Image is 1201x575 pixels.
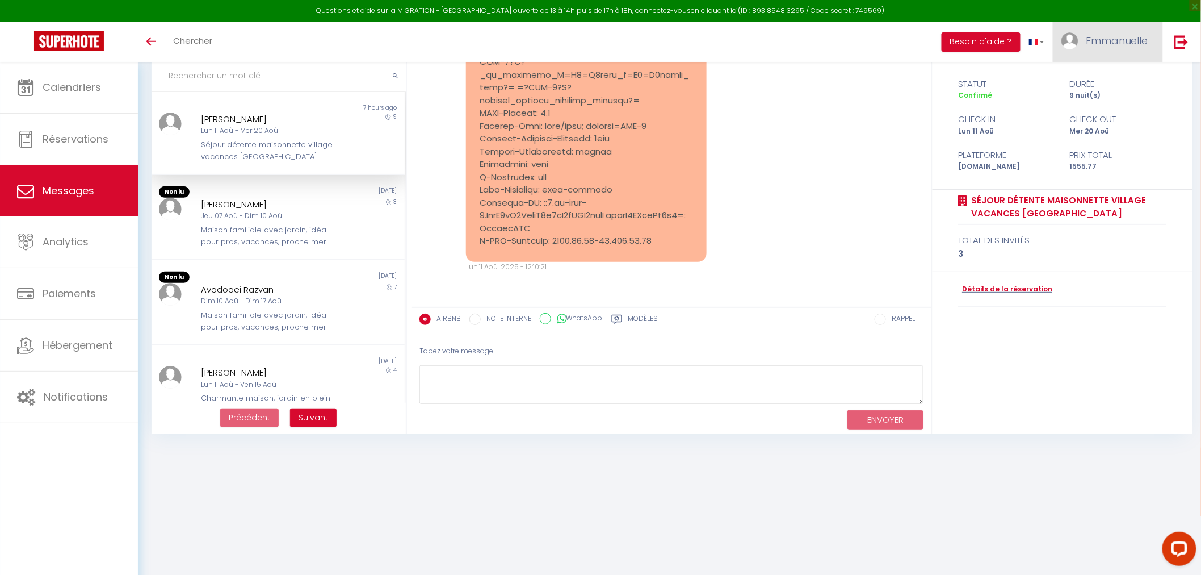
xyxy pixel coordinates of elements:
[201,296,334,307] div: Dim 10 Aoû - Dim 17 Aoû
[1063,148,1174,162] div: Prix total
[951,77,1063,91] div: statut
[43,235,89,249] span: Analytics
[159,198,182,220] img: ...
[229,412,270,423] span: Précédent
[951,148,1063,162] div: Plateforme
[43,338,112,352] span: Hébergement
[159,272,190,283] span: Non lu
[173,35,212,47] span: Chercher
[201,126,334,136] div: Lun 11 Aoû - Mer 20 Aoû
[1053,22,1162,62] a: ... Emmanuelle
[201,113,334,126] div: [PERSON_NAME]
[1063,161,1174,172] div: 1555.77
[152,60,406,92] input: Rechercher un mot clé
[393,113,397,121] span: 9
[220,409,279,428] button: Previous
[201,366,334,380] div: [PERSON_NAME]
[394,198,397,206] span: 3
[628,314,658,328] label: Modèles
[958,90,992,100] span: Confirmé
[201,211,334,222] div: Jeu 07 Aoû - Dim 10 Aoû
[886,314,915,326] label: RAPPEL
[159,113,182,135] img: ...
[951,113,1063,126] div: check in
[431,314,461,326] label: AIRBNB
[951,161,1063,172] div: [DOMAIN_NAME]
[958,284,1052,295] a: Détails de la réservation
[159,366,182,389] img: ...
[958,247,1166,261] div: 3
[942,32,1021,52] button: Besoin d'aide ?
[691,6,738,15] a: en cliquant ici
[44,390,108,404] span: Notifications
[1063,77,1174,91] div: durée
[159,283,182,306] img: ...
[43,184,94,198] span: Messages
[34,31,104,51] img: Super Booking
[201,139,334,163] div: Séjour détente maisonnette village vacances [GEOGRAPHIC_DATA]
[967,194,1166,220] a: Séjour détente maisonnette village vacances [GEOGRAPHIC_DATA]
[201,393,334,416] div: Charmante maison, jardin en plein cœur de [GEOGRAPHIC_DATA]
[159,186,190,198] span: Non lu
[1086,34,1148,48] span: Emmanuelle
[1063,113,1174,126] div: check out
[43,286,96,301] span: Paiements
[951,126,1063,137] div: Lun 11 Aoû
[201,198,334,211] div: [PERSON_NAME]
[201,283,334,297] div: Avadoaei Razvan
[394,366,397,374] span: 4
[1174,35,1189,49] img: logout
[201,310,334,333] div: Maison familiale avec jardin, idéal pour pros, vacances, proche mer
[278,272,405,283] div: [DATE]
[551,313,603,326] label: WhatsApp
[278,186,405,198] div: [DATE]
[278,103,405,113] div: 7 hours ago
[1061,32,1078,49] img: ...
[201,224,334,248] div: Maison familiale avec jardin, idéal pour pros, vacances, proche mer
[481,314,531,326] label: NOTE INTERNE
[419,338,924,365] div: Tapez votre message
[1063,126,1174,137] div: Mer 20 Aoû
[299,412,328,423] span: Suivant
[201,380,334,390] div: Lun 11 Aoû - Ven 15 Aoû
[847,410,923,430] button: ENVOYER
[290,409,337,428] button: Next
[1063,90,1174,101] div: 9 nuit(s)
[43,80,101,94] span: Calendriers
[394,283,397,291] span: 7
[958,234,1166,247] div: total des invités
[43,132,108,146] span: Réservations
[1153,527,1201,575] iframe: LiveChat chat widget
[466,262,707,273] div: Lun 11 Aoû. 2025 - 12:10:21
[165,22,221,62] a: Chercher
[278,357,405,366] div: [DATE]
